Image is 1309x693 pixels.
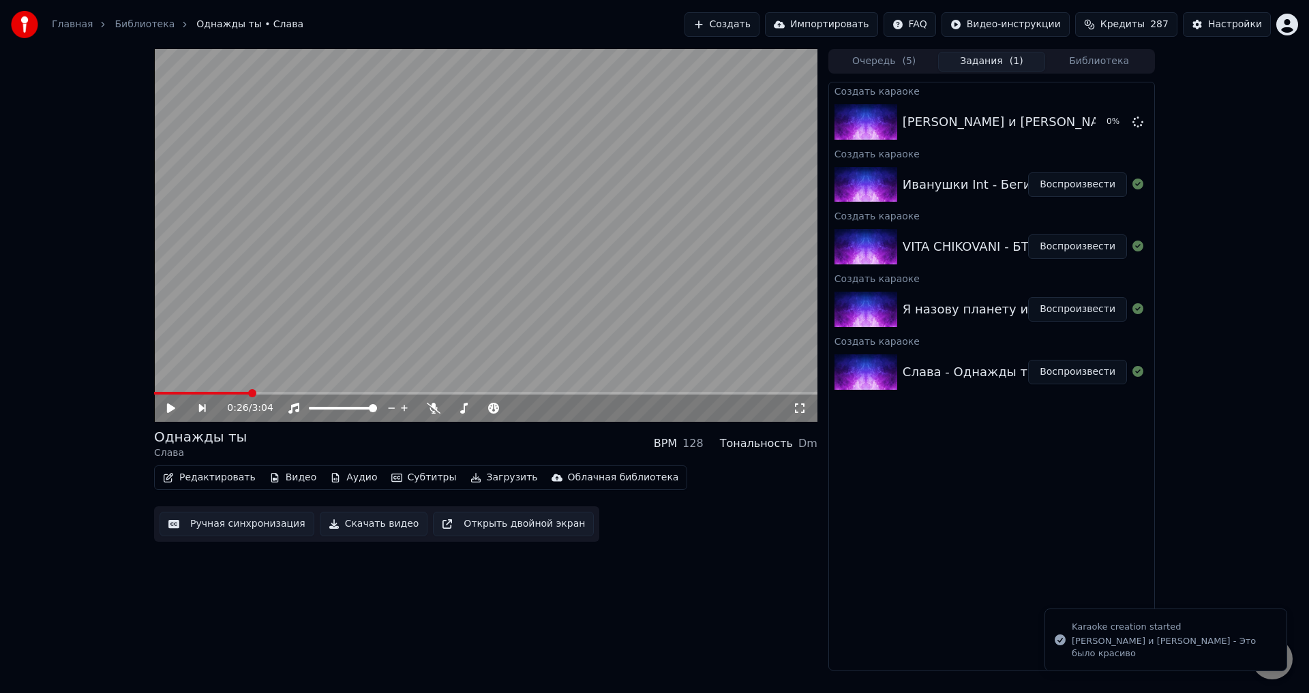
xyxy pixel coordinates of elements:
[1183,12,1271,37] button: Настройки
[720,435,793,452] div: Тональность
[1208,18,1262,31] div: Настройки
[1075,12,1177,37] button: Кредиты287
[320,512,428,536] button: Скачать видео
[798,435,817,452] div: Dm
[154,446,247,460] div: Слава
[11,11,38,38] img: youka
[196,18,303,31] span: Однажды ты • Слава
[765,12,878,37] button: Импортировать
[1100,18,1145,31] span: Кредиты
[903,112,1250,132] div: [PERSON_NAME] и [PERSON_NAME] - Это было красиво
[264,468,322,487] button: Видео
[1107,117,1127,127] div: 0 %
[938,52,1046,72] button: Задания
[1028,172,1127,197] button: Воспроизвести
[227,401,248,415] span: 0:26
[829,145,1154,161] div: Создать караоке
[160,512,314,536] button: Ручная синхронизация
[884,12,936,37] button: FAQ
[830,52,938,72] button: Очередь
[157,468,261,487] button: Редактировать
[1028,360,1127,384] button: Воспроизвести
[903,237,1050,256] div: VITA CHIKOVANI - БТП 1
[829,82,1154,99] div: Создать караоке
[1072,620,1276,634] div: Karaoke creation started
[52,18,93,31] a: Главная
[682,435,704,452] div: 128
[829,270,1154,286] div: Создать караоке
[1150,18,1169,31] span: 287
[227,401,260,415] div: /
[1010,55,1023,68] span: ( 1 )
[52,18,303,31] nav: breadcrumb
[829,207,1154,224] div: Создать караоке
[902,55,916,68] span: ( 5 )
[1072,635,1276,660] div: [PERSON_NAME] и [PERSON_NAME] - Это было красиво
[903,300,1275,319] div: Я назову планету именем твоим [PERSON_NAME] Ротару1
[1028,297,1127,322] button: Воспроизвести
[154,427,247,446] div: Однажды ты
[1028,234,1127,259] button: Воспроизвести
[465,468,543,487] button: Загрузить
[829,333,1154,349] div: Создать караоке
[568,471,679,484] div: Облачная библиотека
[684,12,759,37] button: Создать
[433,512,594,536] button: Открыть двойной экран
[325,468,382,487] button: Аудио
[115,18,175,31] a: Библиотека
[252,401,273,415] span: 3:04
[386,468,462,487] button: Субтитры
[903,175,1077,194] div: Иванушки Int - Беги, беги1
[1045,52,1153,72] button: Библиотека
[654,435,677,452] div: BPM
[942,12,1070,37] button: Видео-инструкции
[903,363,1037,382] div: Слава - Однажды ты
